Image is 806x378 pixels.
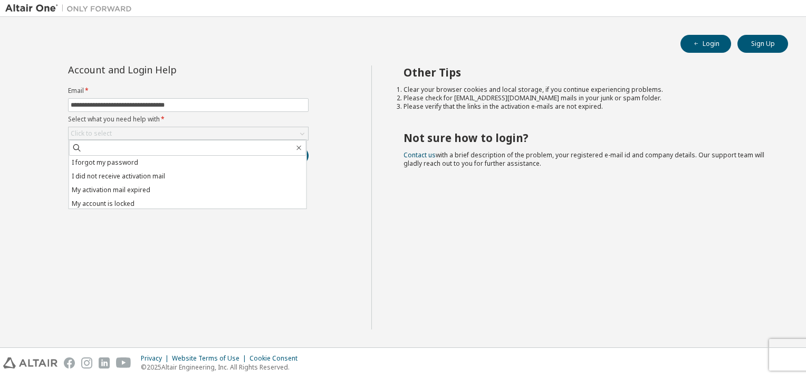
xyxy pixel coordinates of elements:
div: Cookie Consent [250,354,304,363]
img: Altair One [5,3,137,14]
div: Privacy [141,354,172,363]
p: © 2025 Altair Engineering, Inc. All Rights Reserved. [141,363,304,372]
li: Clear your browser cookies and local storage, if you continue experiencing problems. [404,86,770,94]
button: Login [680,35,731,53]
label: Select what you need help with [68,115,309,124]
div: Click to select [69,127,308,140]
div: Click to select [71,129,112,138]
img: facebook.svg [64,357,75,368]
li: I forgot my password [69,156,306,169]
img: instagram.svg [81,357,92,368]
a: Contact us [404,150,436,159]
h2: Not sure how to login? [404,131,770,145]
span: with a brief description of the problem, your registered e-mail id and company details. Our suppo... [404,150,764,168]
li: Please check for [EMAIL_ADDRESS][DOMAIN_NAME] mails in your junk or spam folder. [404,94,770,102]
button: Sign Up [737,35,788,53]
h2: Other Tips [404,65,770,79]
label: Email [68,87,309,95]
img: youtube.svg [116,357,131,368]
li: Please verify that the links in the activation e-mails are not expired. [404,102,770,111]
img: altair_logo.svg [3,357,57,368]
div: Website Terms of Use [172,354,250,363]
img: linkedin.svg [99,357,110,368]
div: Account and Login Help [68,65,261,74]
